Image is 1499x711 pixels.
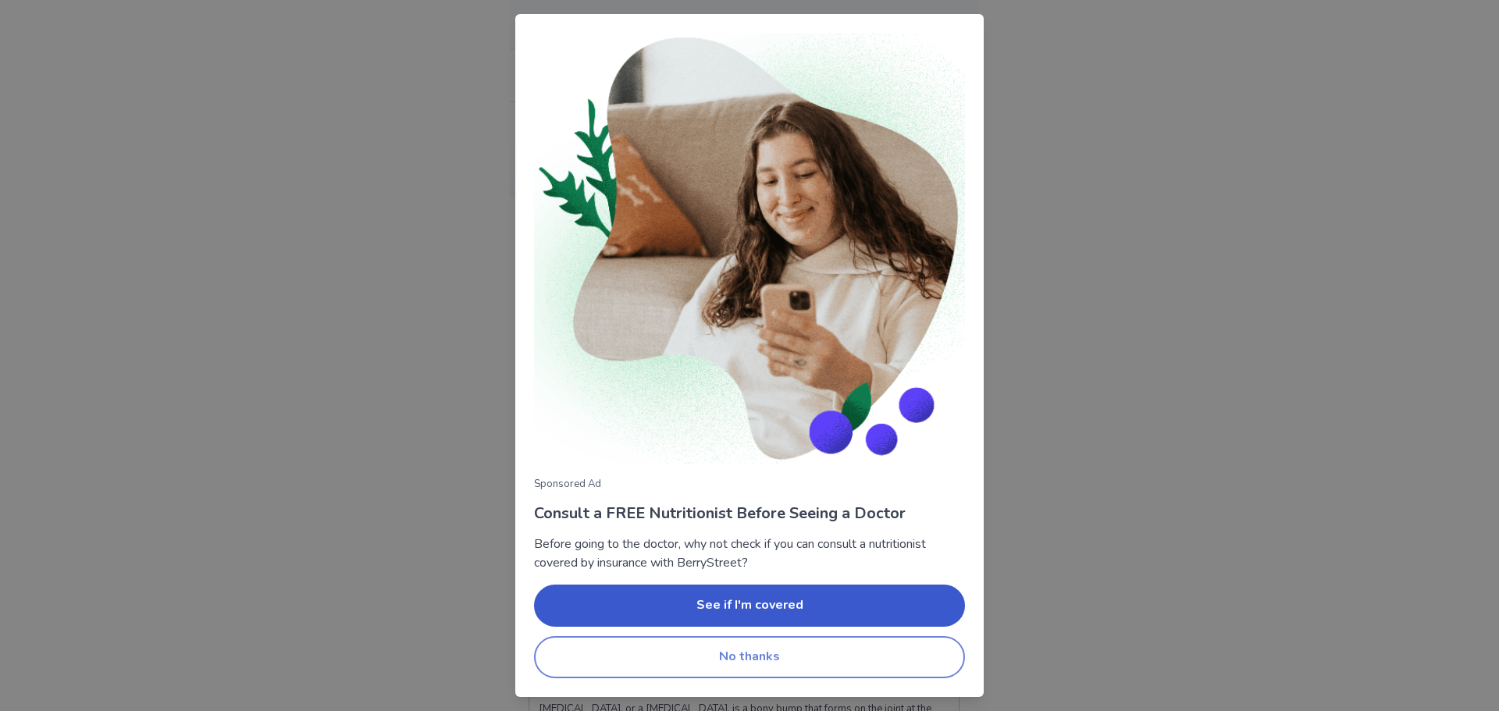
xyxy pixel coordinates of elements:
button: See if I'm covered [534,585,965,627]
p: Consult a FREE Nutritionist Before Seeing a Doctor [534,502,965,525]
p: Sponsored Ad [534,477,965,492]
button: No thanks [534,636,965,678]
p: Before going to the doctor, why not check if you can consult a nutritionist covered by insurance ... [534,535,965,572]
img: Woman consulting with nutritionist on phone [534,33,965,464]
